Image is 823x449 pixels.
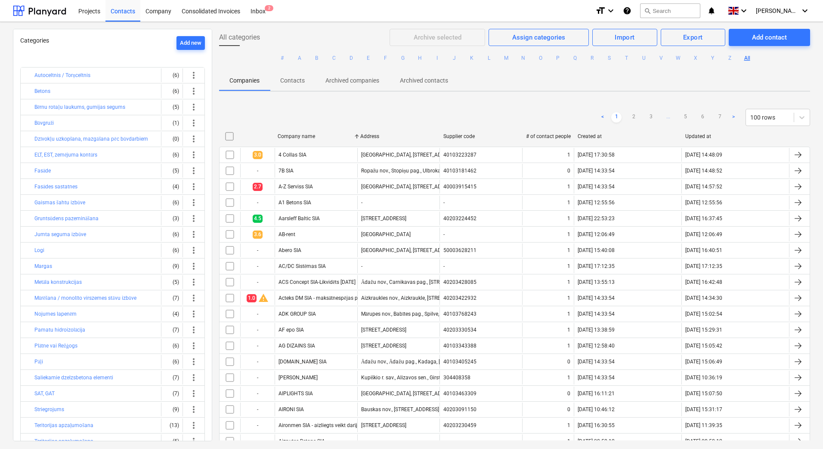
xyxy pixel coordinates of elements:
[278,184,313,190] div: A-Z Serviss SIA
[535,53,546,63] button: O
[278,327,304,333] div: AF epo SIA
[800,6,810,16] i: keyboard_arrow_down
[278,343,315,349] div: AG DIZAINS SIA
[443,295,476,301] div: 40203422932
[189,325,199,335] span: more_vert
[34,388,55,399] button: SAT, GAT
[685,375,722,381] div: [DATE] 10:36:19
[34,357,43,367] button: Pāļi
[34,261,52,271] button: Margas
[443,168,476,174] div: 40103181462
[685,184,722,190] div: [DATE] 14:57:52
[165,116,179,130] div: (1)
[361,422,406,428] div: [STREET_ADDRESS]
[312,53,322,63] button: B
[189,309,199,319] span: more_vert
[240,434,275,448] div: -
[361,359,484,365] div: Ādažu nov., Ādažu pag., Kadaga, [STREET_ADDRESS]
[189,86,199,96] span: more_vert
[685,359,722,365] div: [DATE] 15:06:49
[663,112,673,123] span: ...
[685,311,722,317] div: [DATE] 15:02:54
[34,436,93,446] button: Teritorijas apzaļumošana
[240,339,275,353] div: -
[34,197,85,208] button: Gaismas šahtu izbūve
[34,150,97,160] button: ELT, EST, zemējuma kontūrs
[240,403,275,416] div: -
[363,53,374,63] button: E
[176,36,205,50] button: Add new
[361,184,458,190] div: [GEOGRAPHIC_DATA], [STREET_ADDRESS]
[639,53,649,63] button: U
[578,247,615,253] div: [DATE] 15:40:08
[578,359,615,365] div: [DATE] 14:33:54
[165,132,179,146] div: (0)
[443,231,445,237] div: -
[415,53,425,63] button: H
[567,311,570,317] div: 1
[567,215,570,221] div: 1
[578,422,615,428] div: [DATE] 16:30:55
[443,215,476,221] div: 40203224452
[646,112,656,123] a: Page 3
[361,406,439,412] div: Bauskas nov., [STREET_ADDRESS]
[34,213,99,224] button: Gruntsūdens pazemināšana
[189,436,199,446] span: more_vert
[165,100,179,114] div: (5)
[578,279,615,285] div: [DATE] 13:55:13
[240,275,275,289] div: -
[165,403,179,416] div: (9)
[690,53,701,63] button: X
[595,6,606,16] i: format_size
[685,168,722,174] div: [DATE] 14:48:52
[34,309,77,319] button: Nojumes lapenēm
[189,102,199,112] span: more_vert
[443,406,476,412] div: 40203091150
[189,181,199,192] span: more_vert
[189,118,199,128] span: more_vert
[578,263,615,269] div: [DATE] 17:12:35
[34,341,77,351] button: Plātne vai Režģogs
[685,263,722,269] div: [DATE] 17:12:35
[449,53,460,63] button: J
[165,418,179,432] div: (13)
[189,245,199,255] span: more_vert
[361,343,406,349] div: [STREET_ADDRESS]
[361,327,406,333] div: [STREET_ADDRESS]
[325,76,379,85] p: Archived companies
[361,200,362,206] div: -
[165,148,179,162] div: (6)
[578,184,615,190] div: [DATE] 14:33:54
[34,102,125,112] button: Bērnu rotaļu laukums, gumijas segums
[443,391,476,397] div: 40103463309
[20,37,49,44] span: Categories
[578,133,678,139] div: Created at
[628,112,639,123] a: Page 2
[34,325,85,335] button: Pamatu hidroizolācija
[443,133,519,139] div: Supplier code
[240,259,275,273] div: -
[189,420,199,431] span: more_vert
[34,420,93,431] button: Teritorijas apzaļumošana
[567,327,570,333] div: 1
[780,408,823,449] div: Chat Widget
[361,279,474,286] div: Ādažu nov., Carnikavas pag., [STREET_ADDRESS]
[189,134,199,144] span: more_vert
[361,215,406,221] div: [STREET_ADDRESS]
[615,32,635,43] div: Import
[567,375,570,381] div: 1
[278,279,356,286] div: ACS Concept SIA-Likvidēts [DATE]
[567,168,570,174] div: 0
[578,343,615,349] div: [DATE] 12:58:40
[165,434,179,448] div: (5)
[756,7,799,14] span: [PERSON_NAME]
[189,277,199,287] span: more_vert
[240,243,275,257] div: -
[443,279,476,285] div: 40203428085
[165,259,179,273] div: (9)
[278,359,327,365] div: [DOMAIN_NAME] SIA
[278,215,320,221] div: Aarsleff Baltic SIA
[567,295,570,301] div: 1
[34,372,113,383] button: Saliekamie dzelzsbetona elementi
[622,53,632,63] button: T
